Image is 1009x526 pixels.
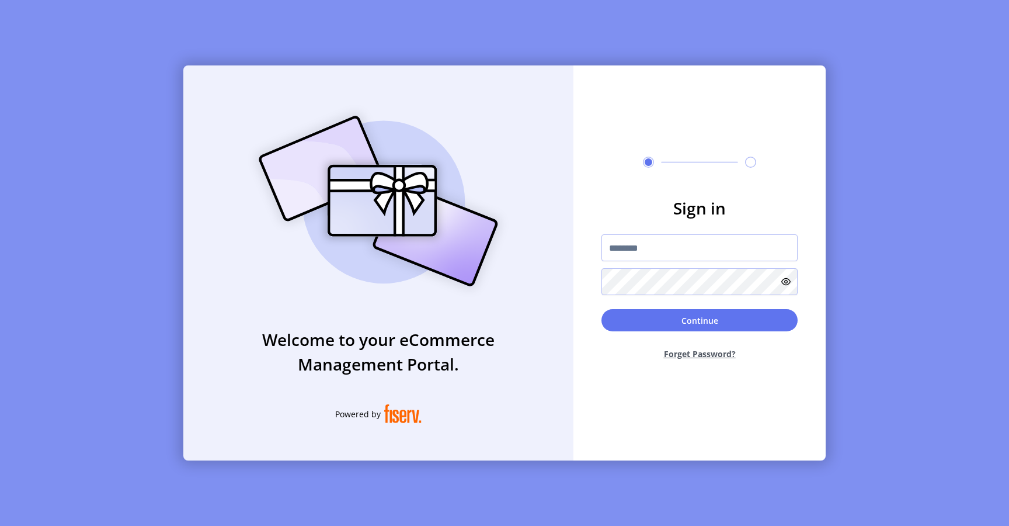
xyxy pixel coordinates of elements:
h3: Sign in [601,196,798,220]
span: Powered by [335,408,381,420]
h3: Welcome to your eCommerce Management Portal. [183,327,573,376]
img: card_Illustration.svg [241,103,516,299]
button: Continue [601,309,798,331]
button: Forget Password? [601,338,798,369]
